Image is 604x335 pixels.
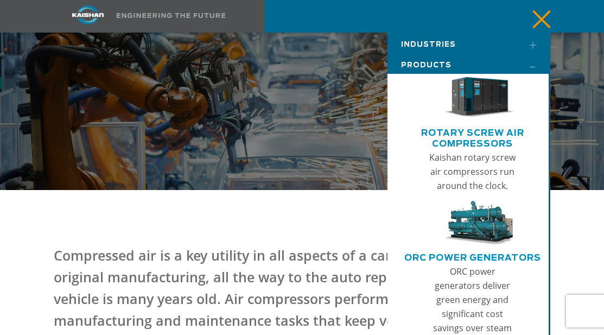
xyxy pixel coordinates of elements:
[427,150,519,193] p: Kaishan rotary screw air compressors run around the clock.
[398,128,547,150] a: Rotary Screw Air Compressors
[524,7,543,26] a: mobile menu
[444,74,514,121] img: thumb-Rotary-Screw-Air-Compressors
[117,13,225,18] img: Engineering the future
[47,5,129,24] img: kaishan logo
[387,53,550,74] a: Products
[404,252,541,264] a: ORC Power Generators
[401,62,452,69] span: Products
[444,201,514,245] img: thumb-ORC-Power-Generators
[515,33,542,56] a: Toggle submenu
[401,41,456,48] span: Industries
[515,53,542,77] a: Toggle submenu
[387,33,550,53] a: Industries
